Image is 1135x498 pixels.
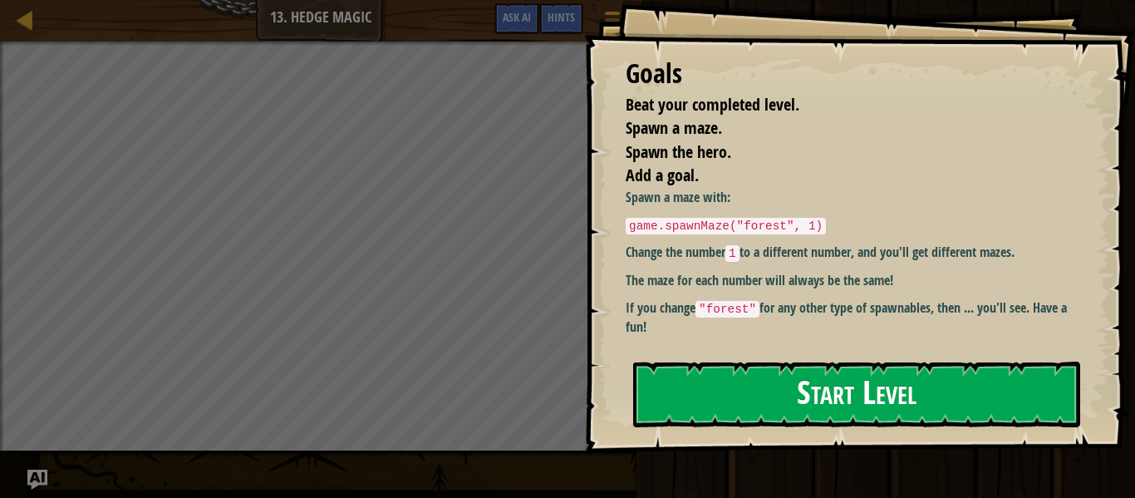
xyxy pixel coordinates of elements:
code: game.spawnMaze("forest", 1) [626,218,826,234]
code: "forest" [695,301,759,318]
p: Change the number to a different number, and you'll get different mazes. [626,243,1091,263]
p: If you change for any other type of spawnables, then ... you'll see. Have a fun! [626,298,1091,337]
li: Spawn a maze. [605,116,1073,141]
p: The maze for each number will always be the same! [626,271,1091,290]
li: Beat your completed level. [605,93,1073,117]
span: Ask AI [503,9,531,25]
code: 1 [725,245,739,262]
button: Ask AI [494,3,539,34]
p: Spawn a maze with: [626,188,1091,207]
li: Add a goal. [605,164,1073,188]
span: Beat your completed level. [626,93,799,116]
li: Spawn the hero. [605,141,1073,165]
button: Ask AI [27,470,47,490]
div: Goals [626,55,1077,93]
span: Hints [548,9,575,25]
span: Spawn the hero. [626,141,731,163]
span: Spawn a maze. [626,116,722,139]
button: Start Level [633,362,1080,427]
span: Add a goal. [626,164,699,186]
